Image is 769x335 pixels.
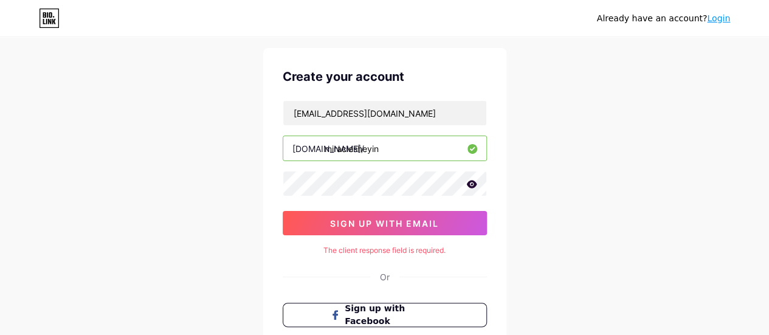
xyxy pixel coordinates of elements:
[283,303,487,327] button: Sign up with Facebook
[283,101,486,125] input: Email
[345,302,439,328] span: Sign up with Facebook
[330,218,439,229] span: sign up with email
[597,12,730,25] div: Already have an account?
[292,142,364,155] div: [DOMAIN_NAME]/
[283,67,487,86] div: Create your account
[283,211,487,235] button: sign up with email
[283,245,487,256] div: The client response field is required.
[380,271,390,283] div: Or
[707,13,730,23] a: Login
[283,136,486,161] input: username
